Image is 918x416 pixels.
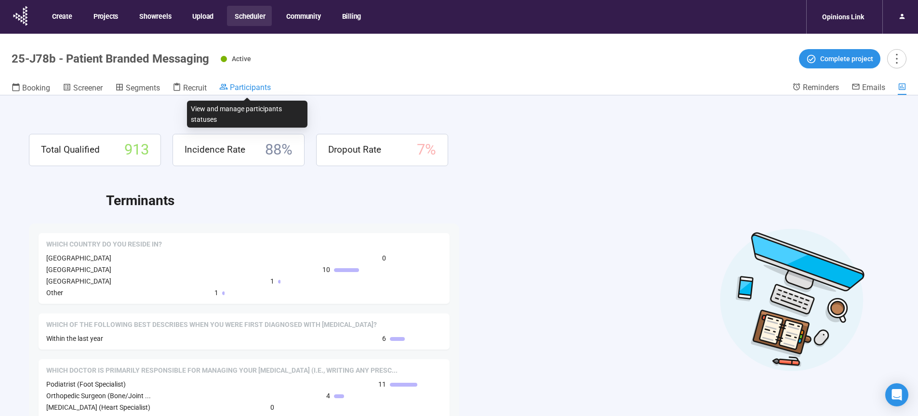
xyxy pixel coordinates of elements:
[86,6,125,26] button: Projects
[46,240,162,249] span: Which country do you reside in?
[41,143,100,157] span: Total Qualified
[862,83,885,92] span: Emails
[326,390,330,401] span: 4
[124,138,149,162] span: 913
[214,287,218,298] span: 1
[887,49,906,68] button: more
[890,52,903,65] span: more
[185,143,245,157] span: Incidence Rate
[132,6,178,26] button: Showreels
[46,392,151,400] span: Orthopedic Surgeon (Bone/Joint ...
[46,254,111,262] span: [GEOGRAPHIC_DATA]
[719,227,865,372] img: Desktop work notes
[328,143,381,157] span: Dropout Rate
[270,276,274,286] span: 1
[382,333,386,344] span: 6
[227,6,272,26] button: Scheduler
[46,366,398,376] span: Which doctor is primarily responsible for managing your gout (i.e., writing any prescriptions, di...
[173,82,207,95] a: Recruit
[799,49,880,68] button: Complete project
[816,8,870,26] div: Opinions Link
[46,403,150,411] span: [MEDICAL_DATA] (Heart Specialist)
[382,253,386,263] span: 0
[12,52,209,65] h1: 25-J78b - Patient Branded Messaging
[417,138,436,162] span: 7 %
[885,383,908,406] div: Open Intercom Messenger
[334,6,368,26] button: Billing
[73,83,103,92] span: Screener
[46,335,103,342] span: Within the last year
[46,266,111,273] span: [GEOGRAPHIC_DATA]
[851,82,885,94] a: Emails
[63,82,103,95] a: Screener
[230,83,271,92] span: Participants
[183,83,207,92] span: Recruit
[126,83,160,92] span: Segments
[46,289,63,297] span: Other
[792,82,839,94] a: Reminders
[803,83,839,92] span: Reminders
[232,55,251,63] span: Active
[46,320,377,330] span: Which of the following best describes when you were first diagnosed with gout?
[265,138,293,162] span: 88 %
[22,83,50,92] span: Booking
[46,277,111,285] span: [GEOGRAPHIC_DATA]
[279,6,327,26] button: Community
[106,190,889,211] h2: Terminants
[46,380,126,388] span: Podiatrist (Foot Specialist)
[12,82,50,95] a: Booking
[378,379,386,390] span: 11
[219,82,271,94] a: Participants
[322,264,330,275] span: 10
[185,6,220,26] button: Upload
[187,101,307,128] div: View and manage participants statuses
[820,53,873,64] span: Complete project
[115,82,160,95] a: Segments
[270,402,274,413] span: 0
[44,6,79,26] button: Create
